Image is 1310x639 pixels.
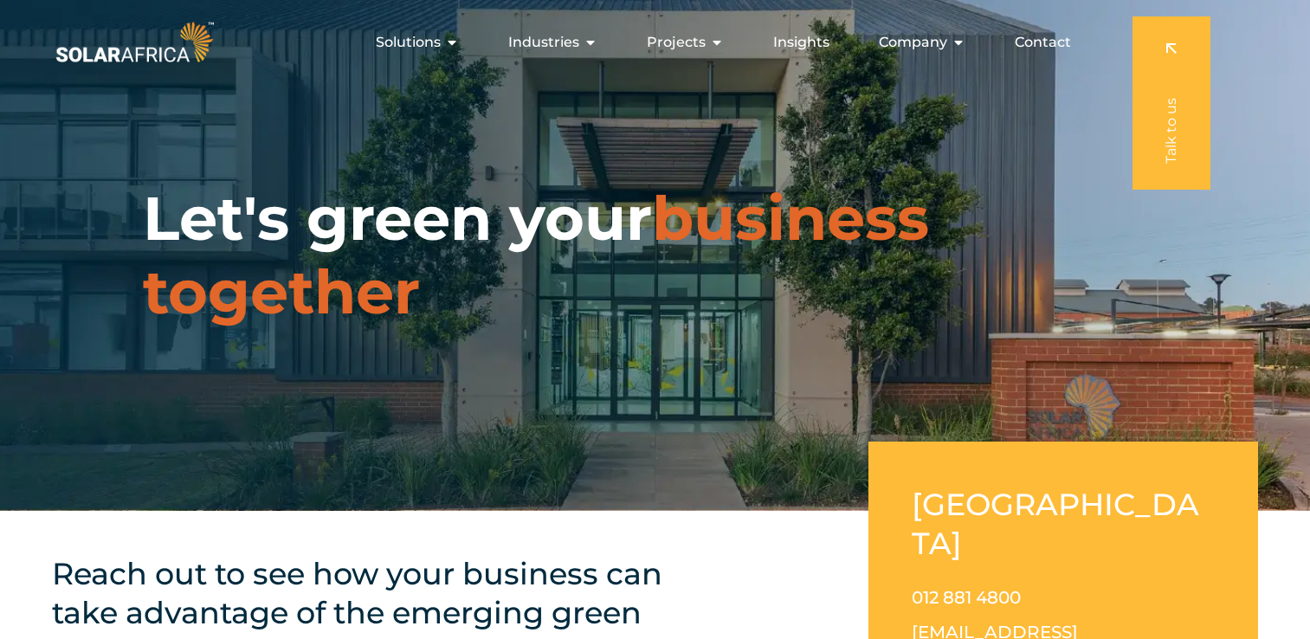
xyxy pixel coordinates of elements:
[143,182,1167,329] h1: Let's green your
[912,587,1021,608] a: 012 881 4800
[217,25,1085,60] nav: Menu
[508,32,579,53] span: Industries
[912,485,1215,563] h2: [GEOGRAPHIC_DATA]
[1015,32,1071,53] a: Contact
[647,32,706,53] span: Projects
[773,32,829,53] a: Insights
[376,32,441,53] span: Solutions
[217,25,1085,60] div: Menu Toggle
[879,32,947,53] span: Company
[143,181,929,329] span: business together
